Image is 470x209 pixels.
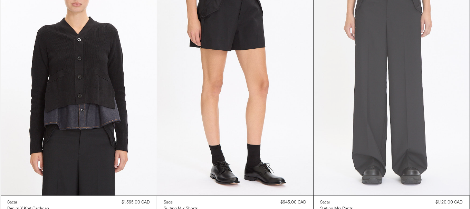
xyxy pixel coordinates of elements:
[8,200,17,206] div: Sacai
[122,199,150,206] div: $1,595.00 CAD
[164,200,174,206] div: Sacai
[8,199,49,206] a: Sacai
[164,199,198,206] a: Sacai
[281,199,306,206] div: $945.00 CAD
[320,200,330,206] div: Sacai
[436,199,463,206] div: $1,120.00 CAD
[320,199,353,206] a: Sacai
